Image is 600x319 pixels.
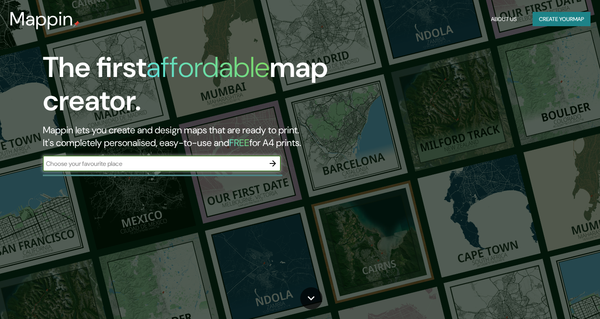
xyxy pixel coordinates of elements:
[146,49,270,86] h1: affordable
[73,21,80,27] img: mappin-pin
[533,12,590,27] button: Create yourmap
[488,12,520,27] button: About Us
[43,51,343,124] h1: The first map creator.
[229,136,249,149] h5: FREE
[43,159,265,168] input: Choose your favourite place
[10,8,73,30] h3: Mappin
[43,124,343,149] h2: Mappin lets you create and design maps that are ready to print. It's completely personalised, eas...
